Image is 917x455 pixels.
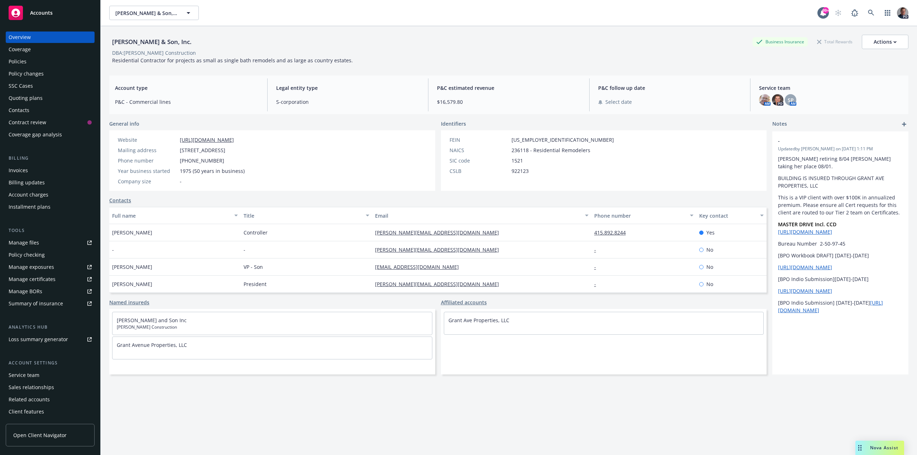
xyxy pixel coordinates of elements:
a: [PERSON_NAME][EMAIL_ADDRESS][DOMAIN_NAME] [375,281,505,287]
span: Service team [759,84,903,92]
span: Controller [244,229,268,236]
a: Grant Ave Properties, LLC [448,317,509,324]
a: Contacts [6,105,95,116]
button: Title [241,207,372,224]
span: Notes [772,120,787,129]
img: photo [759,94,770,106]
a: Invoices [6,165,95,176]
p: [PERSON_NAME] retiring 8/04 [PERSON_NAME] taking her place 08/01. [778,155,903,170]
img: photo [772,94,783,106]
a: Quoting plans [6,92,95,104]
a: 415.892.8244 [594,229,632,236]
span: Select date [605,98,632,106]
span: Nova Assist [870,445,898,451]
a: - [594,263,602,270]
a: [URL][DOMAIN_NAME] [778,228,832,235]
div: Year business started [118,167,177,175]
span: Residential Contractor for projects as small as single bath remodels and as large as country esta... [112,57,353,64]
span: 1521 [512,157,523,164]
div: Manage exposures [9,261,54,273]
div: Phone number [594,212,686,219]
a: [PERSON_NAME][EMAIL_ADDRESS][DOMAIN_NAME] [375,229,505,236]
span: No [706,280,713,288]
a: Switch app [880,6,895,20]
a: Billing updates [6,177,95,188]
a: Report a Bug [848,6,862,20]
p: [BPO Indio Submission] [DATE]-[DATE] [778,299,903,314]
div: Installment plans [9,201,51,213]
a: [PERSON_NAME] and Son Inc [117,317,187,324]
div: Related accounts [9,394,50,405]
a: Policy changes [6,68,95,79]
a: Policy checking [6,249,95,261]
div: Quoting plans [9,92,43,104]
span: [STREET_ADDRESS] [180,146,225,154]
div: Full name [112,212,230,219]
span: Account type [115,84,259,92]
div: NAICS [450,146,509,154]
a: Client features [6,406,95,417]
span: [PERSON_NAME] [112,263,152,271]
div: Coverage [9,44,31,55]
a: Account charges [6,189,95,200]
div: Tools [6,227,95,234]
span: - [112,246,114,253]
a: [URL][DOMAIN_NAME] [778,264,832,271]
span: P&C follow up date [598,84,742,92]
div: [PERSON_NAME] & Son, Inc. [109,37,195,47]
div: Summary of insurance [9,298,63,309]
div: Policy changes [9,68,44,79]
a: Manage certificates [6,274,95,285]
button: Phone number [591,207,697,224]
p: [BPO Indio Submission][DATE]-[DATE] [778,275,903,283]
a: Policies [6,56,95,67]
div: Manage certificates [9,274,56,285]
div: Manage BORs [9,286,42,297]
a: Accounts [6,3,95,23]
div: Business Insurance [753,37,808,46]
span: Yes [706,229,715,236]
span: 1975 (50 years in business) [180,167,245,175]
div: Company size [118,178,177,185]
span: S-corporation [276,98,420,106]
span: President [244,280,267,288]
span: 922123 [512,167,529,175]
span: Identifiers [441,120,466,127]
p: [BPO Workbook DRAFT] [DATE]-[DATE] [778,252,903,259]
span: [PHONE_NUMBER] [180,157,224,164]
img: photo [897,7,908,19]
div: CSLB [450,167,509,175]
span: No [706,246,713,253]
a: [EMAIL_ADDRESS][DOMAIN_NAME] [375,263,465,270]
div: Email [375,212,581,219]
div: Service team [9,369,39,381]
span: P&C - Commercial lines [115,98,259,106]
a: Coverage gap analysis [6,129,95,140]
div: DBA: [PERSON_NAME] Construction [112,49,196,57]
span: $16,579.80 [437,98,581,106]
div: Overview [9,32,31,43]
a: Related accounts [6,394,95,405]
div: SSC Cases [9,80,33,92]
span: P&C estimated revenue [437,84,581,92]
p: Bureau Number 2-50-97-45 [778,240,903,247]
div: FEIN [450,136,509,144]
div: Sales relationships [9,382,54,393]
a: Sales relationships [6,382,95,393]
a: Coverage [6,44,95,55]
span: [PERSON_NAME] & Son, Inc. [115,9,177,17]
div: Contacts [9,105,29,116]
span: [US_EMPLOYER_IDENTIFICATION_NUMBER] [512,136,614,144]
a: - [594,246,602,253]
a: Grant Avenue Properties, LLC [117,342,187,348]
a: - [594,281,602,287]
span: Updated by [PERSON_NAME] on [DATE] 1:11 PM [778,146,903,152]
a: [URL][DOMAIN_NAME] [180,136,234,143]
a: [URL][DOMAIN_NAME] [778,287,832,294]
button: Full name [109,207,241,224]
span: No [706,263,713,271]
div: Policy checking [9,249,45,261]
span: Open Client Navigator [13,431,67,439]
a: Service team [6,369,95,381]
a: [PERSON_NAME][EMAIL_ADDRESS][DOMAIN_NAME] [375,246,505,253]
